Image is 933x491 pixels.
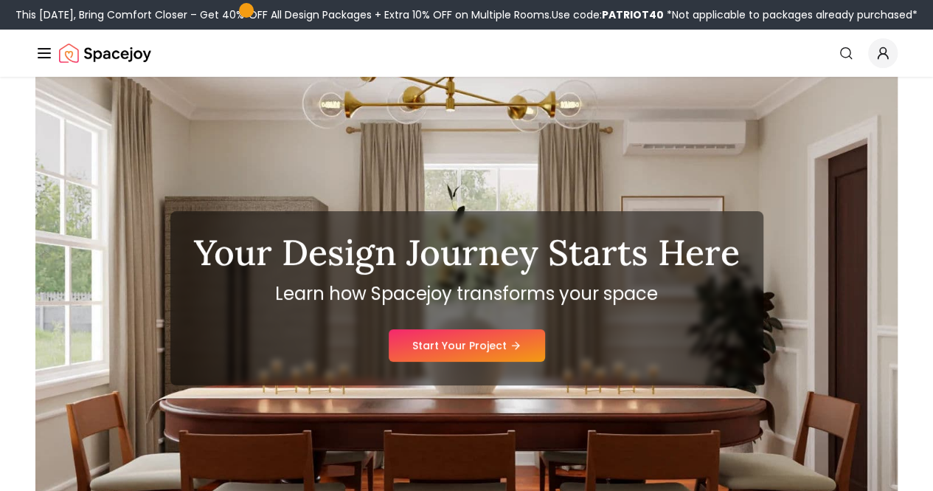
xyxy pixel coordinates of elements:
[194,235,740,270] h1: Your Design Journey Starts Here
[35,30,898,77] nav: Global
[194,282,740,306] p: Learn how Spacejoy transforms your space
[602,7,664,22] b: PATRIOT40
[664,7,918,22] span: *Not applicable to packages already purchased*
[552,7,664,22] span: Use code:
[59,38,151,68] img: Spacejoy Logo
[15,7,918,22] div: This [DATE], Bring Comfort Closer – Get 40% OFF All Design Packages + Extra 10% OFF on Multiple R...
[59,38,151,68] a: Spacejoy
[389,329,545,362] a: Start Your Project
